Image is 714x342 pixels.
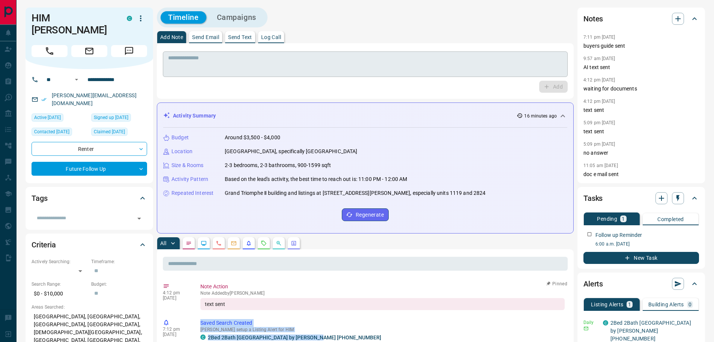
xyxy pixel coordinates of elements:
[595,241,699,247] p: 6:00 a.m. [DATE]
[32,258,87,265] p: Actively Searching:
[591,302,624,307] p: Listing Alerts
[72,75,81,84] button: Open
[546,280,568,287] button: Pinned
[163,332,189,337] p: [DATE]
[200,291,565,296] p: Note Added by [PERSON_NAME]
[583,63,699,71] p: AI text sent
[161,11,206,24] button: Timeline
[32,189,147,207] div: Tags
[648,302,684,307] p: Building Alerts
[200,298,565,310] div: text sent
[173,112,216,120] p: Activity Summary
[583,35,615,40] p: 7:11 pm [DATE]
[583,10,699,28] div: Notes
[583,85,699,93] p: waiting for documents
[603,320,608,325] div: condos.ca
[225,161,331,169] p: 2-3 bedrooms, 2-3 bathrooms, 900-1599 sqft
[91,281,147,288] p: Budget:
[583,13,603,25] h2: Notes
[160,241,166,246] p: All
[583,170,699,178] p: doc e mail sent
[32,192,47,204] h2: Tags
[261,240,267,246] svg: Requests
[192,35,219,40] p: Send Email
[94,128,125,136] span: Claimed [DATE]
[276,240,282,246] svg: Opportunities
[32,128,87,138] div: Tue Aug 12 2025
[688,302,691,307] p: 0
[32,288,87,300] p: $0 - $10,000
[657,217,684,222] p: Completed
[622,216,625,221] p: 1
[163,290,189,295] p: 4:12 pm
[32,239,56,251] h2: Criteria
[342,208,389,221] button: Regenerate
[208,334,381,340] a: 2Bed 2Bath [GEOGRAPHIC_DATA] by [PERSON_NAME] [PHONE_NUMBER]
[524,113,557,119] p: 16 minutes ago
[291,240,297,246] svg: Agent Actions
[225,175,407,183] p: Based on the lead's activity, the best time to reach out is: 11:00 PM - 12:00 AM
[32,113,87,124] div: Sat Aug 16 2025
[171,148,192,155] p: Location
[111,45,147,57] span: Message
[583,106,699,114] p: text sent
[32,162,147,176] div: Future Follow Up
[628,302,631,307] p: 1
[34,114,61,121] span: Active [DATE]
[171,175,208,183] p: Activity Pattern
[583,278,603,290] h2: Alerts
[201,240,207,246] svg: Lead Browsing Activity
[32,304,147,310] p: Areas Searched:
[32,236,147,254] div: Criteria
[171,189,213,197] p: Repeated Interest
[171,161,204,169] p: Size & Rooms
[583,42,699,50] p: buyers guide sent
[583,163,618,168] p: 11:05 am [DATE]
[200,283,565,291] p: Note Action
[32,281,87,288] p: Search Range:
[91,258,147,265] p: Timeframe:
[225,148,357,155] p: [GEOGRAPHIC_DATA], specifically [GEOGRAPHIC_DATA]
[200,319,565,327] p: Saved Search Created
[583,149,699,157] p: no answer
[32,12,116,36] h1: HIM [PERSON_NAME]
[597,216,617,221] p: Pending
[261,35,281,40] p: Log Call
[200,334,206,340] div: condos.ca
[246,240,252,246] svg: Listing Alerts
[583,120,615,125] p: 5:09 pm [DATE]
[583,56,615,61] p: 9:57 am [DATE]
[583,275,699,293] div: Alerts
[127,16,132,21] div: condos.ca
[583,77,615,83] p: 4:12 pm [DATE]
[231,240,237,246] svg: Emails
[583,99,615,104] p: 4:12 pm [DATE]
[52,92,137,106] a: [PERSON_NAME][EMAIL_ADDRESS][DOMAIN_NAME]
[163,295,189,301] p: [DATE]
[583,252,699,264] button: New Task
[200,327,565,332] p: [PERSON_NAME] setup a Listing Alert for HIM
[583,189,699,207] div: Tasks
[610,320,691,342] a: 2Bed 2Bath [GEOGRAPHIC_DATA] by [PERSON_NAME] [PHONE_NUMBER]
[34,128,69,136] span: Contacted [DATE]
[134,213,144,224] button: Open
[71,45,107,57] span: Email
[209,11,264,24] button: Campaigns
[228,35,252,40] p: Send Text
[163,327,189,332] p: 7:12 pm
[583,192,603,204] h2: Tasks
[32,45,68,57] span: Call
[225,189,486,197] p: Grand Triomphe Ⅱ building and listings at [STREET_ADDRESS][PERSON_NAME], especially units 1119 an...
[91,113,147,124] div: Wed Feb 01 2023
[91,128,147,138] div: Mon Jul 03 2023
[160,35,183,40] p: Add Note
[186,240,192,246] svg: Notes
[171,134,189,142] p: Budget
[583,319,598,326] p: Daily
[595,231,642,239] p: Follow up Reminder
[583,128,699,136] p: text sent
[41,97,47,102] svg: Email Verified
[225,134,280,142] p: Around $3,500 - $4,000
[163,109,567,123] div: Activity Summary16 minutes ago
[94,114,128,121] span: Signed up [DATE]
